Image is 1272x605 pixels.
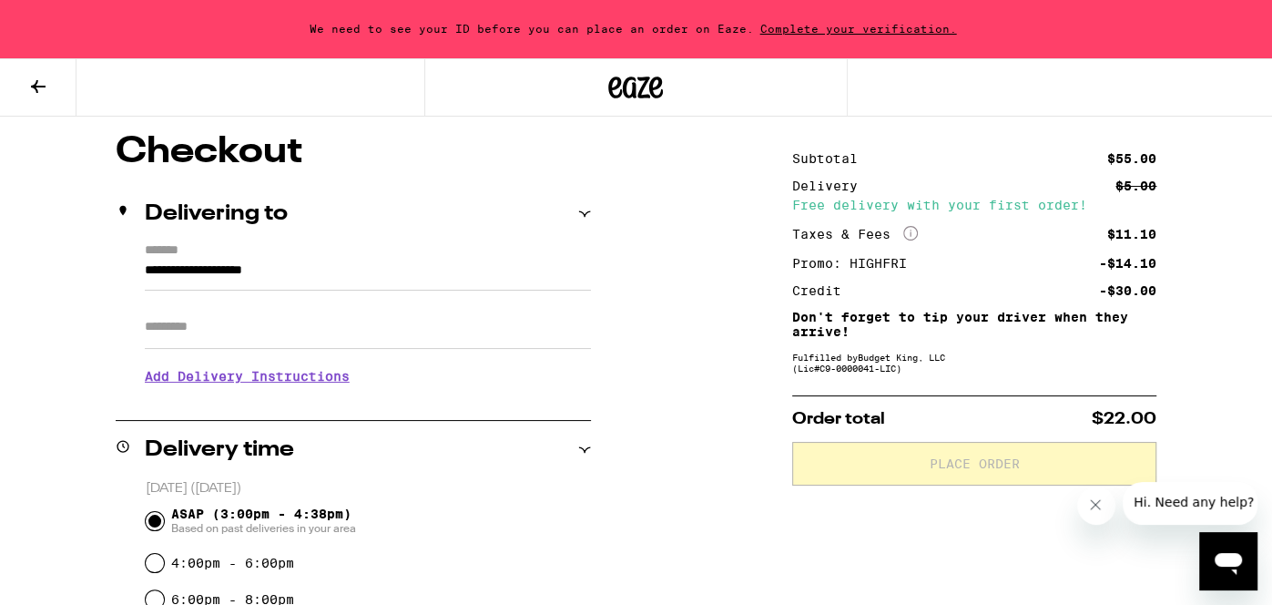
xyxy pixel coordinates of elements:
button: Place Order [792,442,1156,486]
div: Delivery [792,179,870,192]
p: [DATE] ([DATE]) [146,480,591,497]
p: We'll contact you at [PHONE_NUMBER] when we arrive [145,397,591,412]
div: $55.00 [1107,152,1156,165]
div: $11.10 [1107,228,1156,241]
p: Don't forget to tip your driver when they arrive! [792,310,1156,339]
span: Place Order [930,457,1020,470]
iframe: Message from company [1123,482,1257,525]
span: Order total [792,411,885,427]
iframe: Close message [1077,487,1116,526]
h2: Delivering to [145,203,288,225]
h3: Add Delivery Instructions [145,355,591,397]
h2: Delivery time [145,439,294,461]
h1: Checkout [116,134,591,170]
span: We need to see your ID before you can place an order on Eaze. [310,23,754,35]
span: Based on past deliveries in your area [171,521,356,536]
div: -$30.00 [1099,284,1156,297]
iframe: Button to launch messaging window [1199,532,1257,590]
div: -$14.10 [1099,257,1156,270]
span: $22.00 [1092,411,1156,427]
div: Taxes & Fees [792,226,918,242]
label: 4:00pm - 6:00pm [171,556,294,570]
span: Complete your verification. [754,23,963,35]
div: $5.00 [1115,179,1156,192]
div: Free delivery with your first order! [792,199,1156,211]
div: Credit [792,284,854,297]
div: Fulfilled by Budget King, LLC (Lic# C9-0000041-LIC ) [792,352,1156,374]
span: ASAP (3:00pm - 4:38pm) [171,507,356,536]
div: Subtotal [792,152,870,165]
div: Promo: HIGHFRI [792,257,920,270]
